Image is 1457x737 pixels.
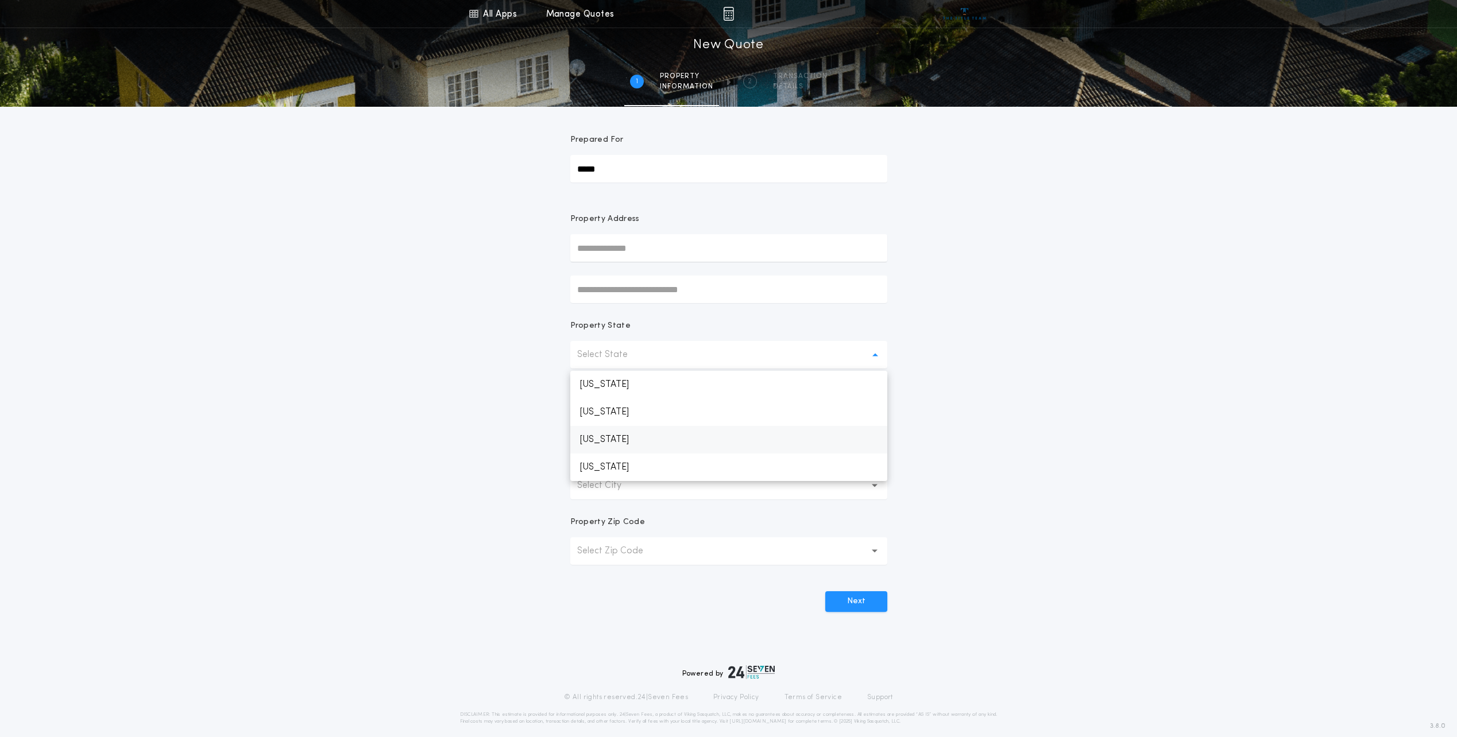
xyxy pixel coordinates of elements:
a: Privacy Policy [713,693,759,702]
p: Property State [570,320,631,332]
span: information [660,82,713,91]
p: [US_STATE] [570,371,887,398]
p: DISCLAIMER: This estimate is provided for informational purposes only. 24|Seven Fees, a product o... [460,711,998,725]
h1: New Quote [693,36,763,55]
img: img [723,7,734,21]
p: © All rights reserved. 24|Seven Fees [564,693,688,702]
p: [US_STATE] [570,453,887,481]
h2: 2 [748,77,752,86]
button: Select State [570,341,887,368]
span: Transaction [773,72,828,81]
a: Support [867,693,893,702]
p: Select Zip Code [577,544,662,558]
p: Prepared For [570,134,624,146]
button: Select Zip Code [570,537,887,565]
button: Next [825,591,887,612]
input: Prepared For [570,155,887,183]
a: [URL][DOMAIN_NAME] [729,719,786,724]
a: Terms of Service [784,693,842,702]
ul: Select State [570,371,887,481]
img: logo [728,665,775,679]
div: Powered by [682,665,775,679]
img: vs-icon [943,8,986,20]
span: 3.8.0 [1430,721,1446,731]
span: details [773,82,828,91]
h2: 1 [636,77,638,86]
button: Select City [570,472,887,499]
span: Property [660,72,713,81]
p: Property Zip Code [570,517,645,528]
p: Property Address [570,214,887,225]
p: [US_STATE] [570,398,887,426]
p: [US_STATE] [570,426,887,453]
p: Select City [577,479,640,492]
p: Select State [577,348,646,362]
